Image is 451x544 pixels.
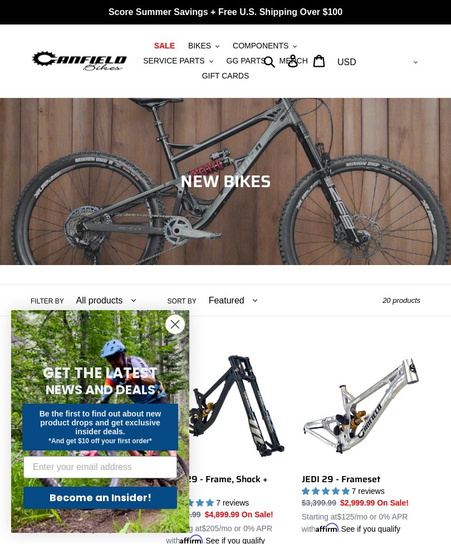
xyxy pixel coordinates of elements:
button: Close dialog [165,315,185,334]
button: SERVICE PARTS [138,53,218,68]
span: 20 products [383,296,420,305]
span: SALE [154,41,175,51]
span: NEW BIKES [180,168,271,194]
label: Filter by [31,296,64,306]
span: NEWS AND DEALS [46,381,155,399]
a: SALE [149,38,180,53]
span: SERVICE PARTS [143,56,204,66]
span: BIKES [188,41,211,51]
span: COMPONENTS [233,41,288,51]
img: Canfield Bikes [31,49,128,73]
span: Be the first to find out about new product drops and get exclusive insider deals. [40,409,161,436]
a: GG PARTS [221,53,272,68]
a: GIFT CARDS [197,68,255,84]
button: COMPONENTS [227,38,302,53]
input: Enter your email address [23,456,177,478]
span: GG PARTS [227,56,266,66]
span: GET THE LATEST [43,363,158,383]
span: GIFT CARDS [202,71,249,81]
label: Sort by [168,296,197,306]
button: Become an Insider! [23,487,177,509]
button: BIKES [183,38,225,53]
span: *And get $10 off your first order* [48,437,151,445]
